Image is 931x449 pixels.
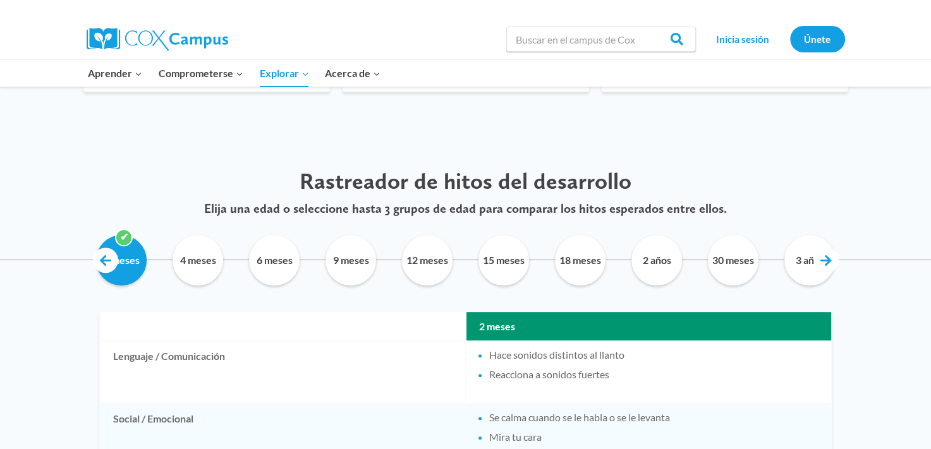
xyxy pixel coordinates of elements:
button: Menú infantil de Acerca de [317,60,389,87]
a: Inicia sesión [702,26,784,52]
button: Menú infantil de Aprender [80,60,151,87]
a: Únete [790,26,845,52]
p: Elija una edad o seleccione hasta 3 grupos de edad para comparar los hitos esperados entre ellos. [83,201,848,216]
input: Buscar en el campus de Cox [506,27,696,52]
li: Reacciona a sonidos fuertes [489,368,818,381]
button: Menú infantil de Explore [252,60,317,87]
li: Mira tu cara [489,430,818,444]
nav: Navegación secundaria [702,26,845,52]
td: Lenguaje / Comunicación [100,342,465,403]
th: 2 meses [466,312,831,341]
span: Rastreador de hitos del desarrollo [300,167,631,195]
li: Se calma cuando se le habla o se le levanta [489,410,818,424]
button: Menú secundario de Engage [150,60,252,87]
li: Hace sonidos distintos al llanto [489,348,818,362]
nav: Navegación principal [80,60,389,87]
img: Cox Campus [87,28,228,51]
